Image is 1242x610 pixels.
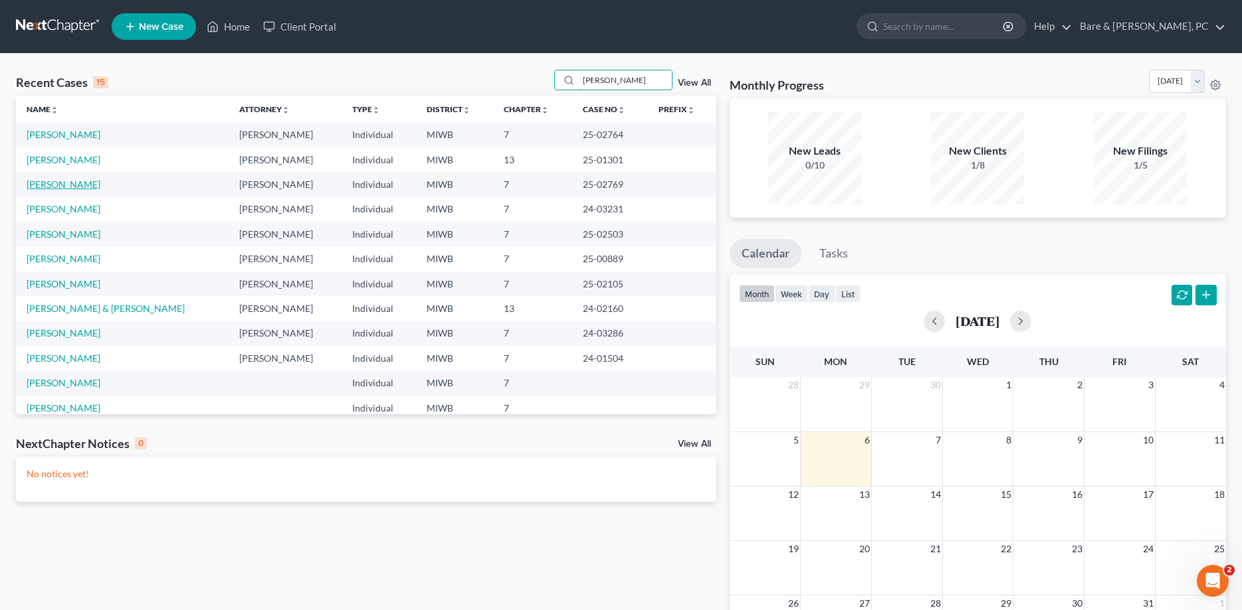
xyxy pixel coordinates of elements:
span: 17 [1142,487,1155,502]
span: 21 [929,541,942,557]
button: day [808,285,835,303]
span: 28 [787,377,800,393]
a: Home [200,15,257,38]
td: 13 [493,147,572,172]
td: MIWB [416,172,493,196]
span: Fri [1112,356,1126,367]
button: list [835,285,861,303]
td: MIWB [416,271,493,296]
td: [PERSON_NAME] [229,147,342,172]
span: 10 [1142,432,1155,448]
td: Individual [342,222,416,246]
span: 22 [999,541,1013,557]
td: [PERSON_NAME] [229,246,342,271]
td: Individual [342,371,416,396]
td: Individual [342,271,416,296]
span: 2 [1224,565,1235,575]
td: [PERSON_NAME] [229,271,342,296]
a: [PERSON_NAME] [27,278,100,289]
span: Sat [1182,356,1199,367]
td: MIWB [416,371,493,396]
div: New Leads [768,143,861,159]
td: Individual [342,197,416,222]
div: Recent Cases [16,74,108,90]
button: month [739,285,775,303]
a: View All [678,439,711,449]
i: unfold_more [541,106,549,114]
td: [PERSON_NAME] [229,222,342,246]
span: 29 [858,377,871,393]
td: Individual [342,122,416,147]
a: Tasks [807,239,860,268]
td: 24-03231 [572,197,648,222]
td: MIWB [416,321,493,346]
td: [PERSON_NAME] [229,296,342,321]
span: 23 [1071,541,1084,557]
span: Thu [1039,356,1059,367]
a: Case Nounfold_more [583,104,625,114]
a: [PERSON_NAME] [27,129,100,140]
span: 19 [787,541,800,557]
td: 7 [493,346,572,370]
td: Individual [342,321,416,346]
td: 13 [493,296,572,321]
td: 7 [493,271,572,296]
td: 25-01301 [572,147,648,172]
td: Individual [342,246,416,271]
span: 15 [999,487,1013,502]
td: 7 [493,197,572,222]
td: 7 [493,172,572,196]
span: 24 [1142,541,1155,557]
a: [PERSON_NAME] [27,203,100,214]
a: Calendar [730,239,801,268]
iframe: Intercom live chat [1197,565,1229,597]
td: MIWB [416,246,493,271]
a: Typeunfold_more [352,104,380,114]
td: Individual [342,147,416,172]
a: Districtunfold_more [427,104,470,114]
p: No notices yet! [27,467,706,481]
i: unfold_more [463,106,470,114]
td: [PERSON_NAME] [229,346,342,370]
td: 24-02160 [572,296,648,321]
span: 3 [1147,377,1155,393]
i: unfold_more [372,106,380,114]
td: Individual [342,296,416,321]
span: 4 [1218,377,1226,393]
a: Nameunfold_more [27,104,58,114]
div: 0/10 [768,159,861,172]
td: 25-00889 [572,246,648,271]
span: 5 [792,432,800,448]
i: unfold_more [51,106,58,114]
span: 7 [934,432,942,448]
span: 1 [1005,377,1013,393]
div: 1/5 [1094,159,1187,172]
a: Bare & [PERSON_NAME], PC [1073,15,1225,38]
div: New Filings [1094,143,1187,159]
a: [PERSON_NAME] [27,228,100,240]
td: 7 [493,246,572,271]
span: 12 [787,487,800,502]
td: [PERSON_NAME] [229,122,342,147]
span: 9 [1076,432,1084,448]
a: [PERSON_NAME] [27,253,100,264]
td: [PERSON_NAME] [229,172,342,196]
a: [PERSON_NAME] & [PERSON_NAME] [27,303,185,314]
a: [PERSON_NAME] [27,154,100,165]
td: 25-02503 [572,222,648,246]
td: 7 [493,371,572,396]
a: Help [1027,15,1072,38]
i: unfold_more [282,106,290,114]
button: week [775,285,808,303]
a: [PERSON_NAME] [27,179,100,190]
td: 25-02764 [572,122,648,147]
span: Mon [824,356,847,367]
input: Search by name... [883,14,1005,38]
span: Sun [756,356,775,367]
span: Wed [967,356,989,367]
a: Attorneyunfold_more [239,104,290,114]
div: 15 [93,76,108,88]
td: 24-01504 [572,346,648,370]
td: MIWB [416,197,493,222]
td: MIWB [416,346,493,370]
